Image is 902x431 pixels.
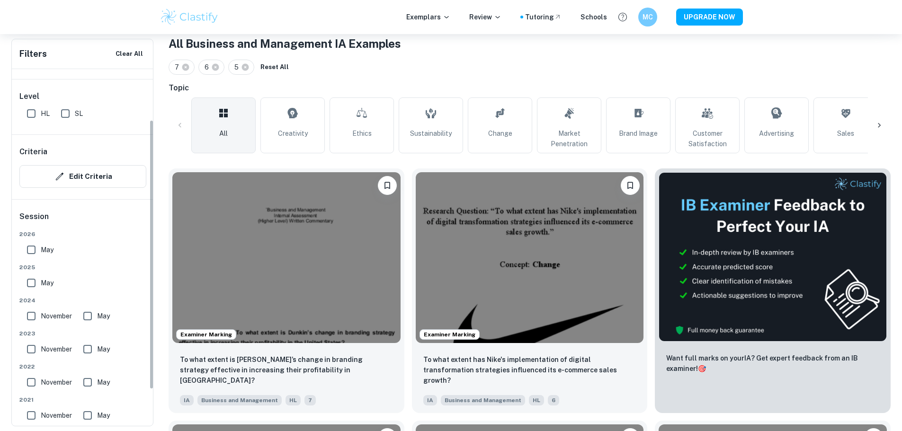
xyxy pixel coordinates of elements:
[278,128,308,139] span: Creativity
[19,362,146,371] span: 2022
[113,47,145,61] button: Clear All
[679,128,735,149] span: Customer Satisfaction
[97,410,110,421] span: May
[666,353,879,374] p: Want full marks on your IA ? Get expert feedback from an IB examiner!
[228,60,254,75] div: 5
[19,296,146,305] span: 2024
[621,176,640,195] button: Bookmark
[169,60,195,75] div: 7
[659,172,887,342] img: Thumbnail
[488,128,512,139] span: Change
[619,128,658,139] span: Brand Image
[169,82,891,94] h6: Topic
[420,330,479,339] span: Examiner Marking
[197,395,282,405] span: Business and Management
[41,344,72,354] span: November
[19,47,47,61] h6: Filters
[41,410,72,421] span: November
[41,311,72,321] span: November
[19,165,146,188] button: Edit Criteria
[97,344,110,354] span: May
[541,128,597,149] span: Market Penetration
[378,176,397,195] button: Bookmark
[352,128,372,139] span: Ethics
[169,168,404,413] a: Examiner MarkingBookmarkTo what extent is Dunkin’s change in branding strategy effective in incre...
[410,128,452,139] span: Sustainability
[412,168,648,413] a: Examiner MarkingBookmarkTo what extent has Nike's implementation of digital transformation strate...
[169,35,891,52] h1: All Business and Management IA Examples
[638,8,657,26] button: MC
[698,365,706,372] span: 🎯
[19,396,146,404] span: 2021
[286,395,301,405] span: HL
[416,172,644,343] img: Business and Management IA example thumbnail: To what extent has Nike's implementation
[41,108,50,119] span: HL
[676,9,743,26] button: UPGRADE NOW
[180,395,194,405] span: IA
[198,60,224,75] div: 6
[41,245,54,255] span: May
[759,128,794,139] span: Advertising
[304,395,316,405] span: 7
[655,168,891,413] a: ThumbnailWant full marks on yourIA? Get expert feedback from an IB examiner!
[469,12,501,22] p: Review
[177,330,236,339] span: Examiner Marking
[19,263,146,272] span: 2025
[548,395,559,405] span: 6
[837,128,854,139] span: Sales
[19,230,146,238] span: 2026
[41,377,72,387] span: November
[406,12,450,22] p: Exemplars
[580,12,607,22] a: Schools
[615,9,631,25] button: Help and Feedback
[97,311,110,321] span: May
[180,354,393,386] p: To what extent is Dunkin’s change in branding strategy effective in increasing their profitabilit...
[219,128,228,139] span: All
[19,211,146,230] h6: Session
[175,62,183,72] span: 7
[205,62,213,72] span: 6
[19,91,146,102] h6: Level
[529,395,544,405] span: HL
[97,377,110,387] span: May
[75,108,83,119] span: SL
[234,62,243,72] span: 5
[423,354,636,386] p: To what extent has Nike's implementation of digital transformation strategies influenced its e-co...
[19,329,146,338] span: 2023
[172,172,401,343] img: Business and Management IA example thumbnail: To what extent is Dunkin’s change in bra
[423,395,437,405] span: IA
[642,12,653,22] h6: MC
[525,12,562,22] a: Tutoring
[441,395,525,405] span: Business and Management
[41,278,54,288] span: May
[160,8,220,26] img: Clastify logo
[19,146,47,158] h6: Criteria
[258,60,291,74] button: Reset All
